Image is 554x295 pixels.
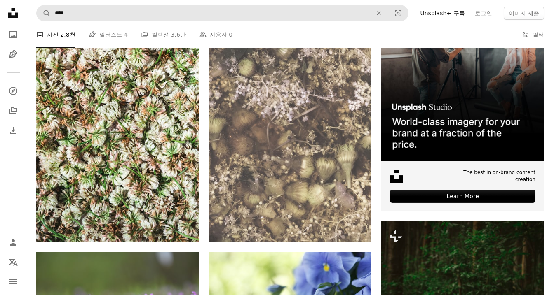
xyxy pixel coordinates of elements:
[370,5,388,21] button: 삭제
[141,21,186,48] a: 컬렉션 3.6만
[171,30,186,39] span: 3.6만
[388,5,408,21] button: 시각적 검색
[5,102,21,119] a: 컬렉션
[5,234,21,251] a: 로그인 / 가입
[390,170,403,183] img: file-1631678316303-ed18b8b5cb9cimage
[199,21,232,48] a: 사용자 0
[36,5,408,21] form: 사이트 전체에서 이미지 찾기
[415,7,469,20] a: Unsplash+ 구독
[5,122,21,139] a: 다운로드 내역
[36,116,199,124] a: 흰 꽃 한 무리의 클로즈업
[5,5,21,23] a: 홈 — Unsplash
[504,7,544,20] button: 이미지 제출
[449,169,535,183] span: The best in on-brand content creation
[5,46,21,63] a: 일러스트
[229,30,232,39] span: 0
[89,21,128,48] a: 일러스트 4
[390,190,535,203] div: Learn More
[5,254,21,270] button: 언어
[124,30,128,39] span: 4
[5,274,21,290] button: 메뉴
[470,7,497,20] a: 로그인
[522,21,544,48] button: 필터
[209,116,372,124] a: 보라색과 녹색 꽃잎
[5,83,21,99] a: 탐색
[37,5,51,21] button: Unsplash 검색
[5,26,21,43] a: 사진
